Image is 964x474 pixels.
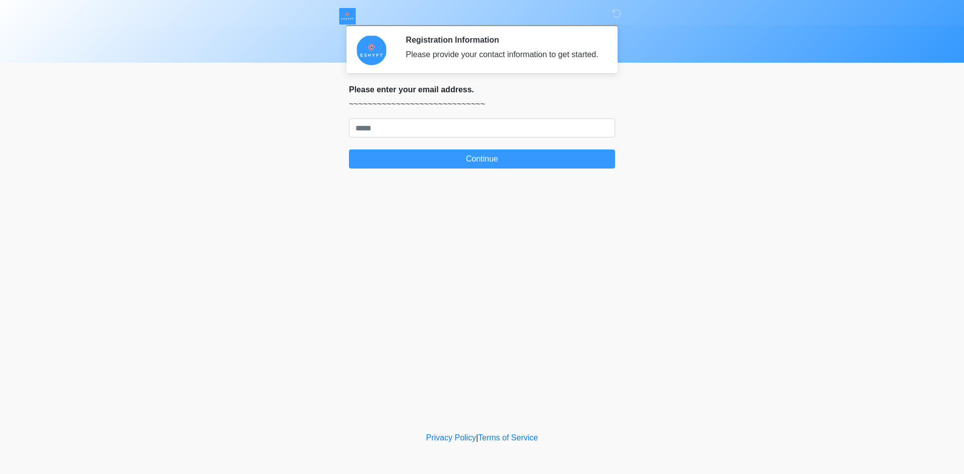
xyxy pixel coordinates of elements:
button: Continue [349,149,615,169]
p: ~~~~~~~~~~~~~~~~~~~~~~~~~~~~~ [349,98,615,110]
img: Agent Avatar [356,35,387,65]
a: | [476,433,478,442]
a: Terms of Service [478,433,538,442]
h2: Registration Information [406,35,600,45]
div: Please provide your contact information to get started. [406,49,600,61]
h2: Please enter your email address. [349,85,615,94]
a: Privacy Policy [426,433,476,442]
img: ESHYFT Logo [339,8,356,25]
